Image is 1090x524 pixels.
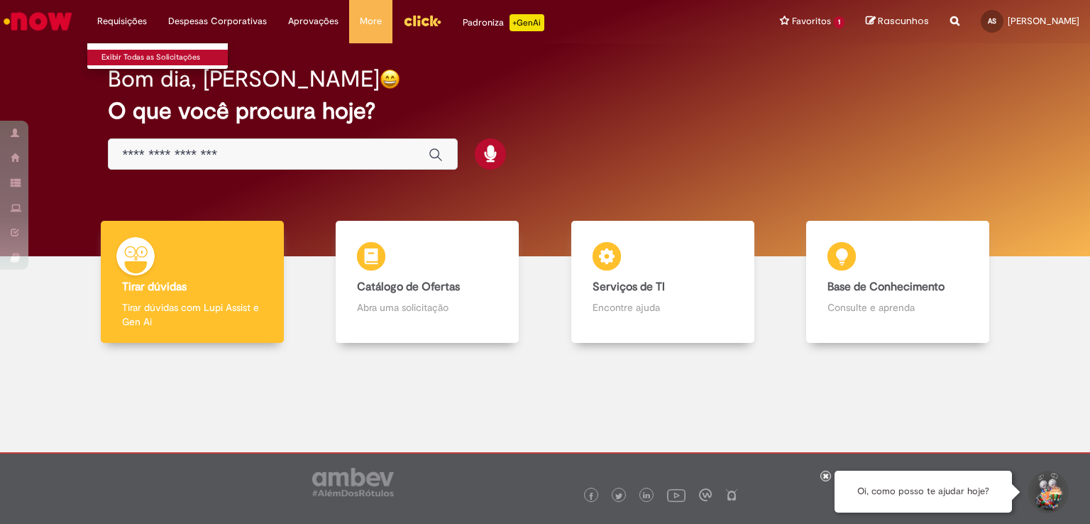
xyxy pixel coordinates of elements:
[1026,471,1069,513] button: Iniciar Conversa de Suporte
[108,67,380,92] h2: Bom dia, [PERSON_NAME]
[699,488,712,501] img: logo_footer_workplace.png
[835,471,1012,513] div: Oi, como posso te ajudar hoje?
[75,221,310,344] a: Tirar dúvidas Tirar dúvidas com Lupi Assist e Gen Ai
[87,43,229,70] ul: Requisições
[122,300,263,329] p: Tirar dúvidas com Lupi Assist e Gen Ai
[866,15,929,28] a: Rascunhos
[312,468,394,496] img: logo_footer_ambev_rotulo_gray.png
[108,99,983,124] h2: O que você procura hoje?
[781,221,1016,344] a: Base de Conhecimento Consulte e aprenda
[1,7,75,36] img: ServiceNow
[827,300,968,315] p: Consulte e aprenda
[360,14,382,28] span: More
[615,493,622,500] img: logo_footer_twitter.png
[643,492,650,501] img: logo_footer_linkedin.png
[667,486,686,504] img: logo_footer_youtube.png
[725,488,738,501] img: logo_footer_naosei.png
[310,221,546,344] a: Catálogo de Ofertas Abra uma solicitação
[834,16,844,28] span: 1
[593,300,733,315] p: Encontre ajuda
[168,14,267,28] span: Despesas Corporativas
[97,14,147,28] span: Requisições
[288,14,338,28] span: Aprovações
[122,280,187,294] b: Tirar dúvidas
[510,14,544,31] p: +GenAi
[357,300,497,315] p: Abra uma solicitação
[1008,15,1079,27] span: [PERSON_NAME]
[463,14,544,31] div: Padroniza
[380,69,400,89] img: happy-face.png
[878,14,929,28] span: Rascunhos
[403,10,441,31] img: click_logo_yellow_360x200.png
[827,280,945,294] b: Base de Conhecimento
[87,50,243,65] a: Exibir Todas as Solicitações
[988,16,996,26] span: AS
[545,221,781,344] a: Serviços de TI Encontre ajuda
[593,280,665,294] b: Serviços de TI
[357,280,460,294] b: Catálogo de Ofertas
[588,493,595,500] img: logo_footer_facebook.png
[792,14,831,28] span: Favoritos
